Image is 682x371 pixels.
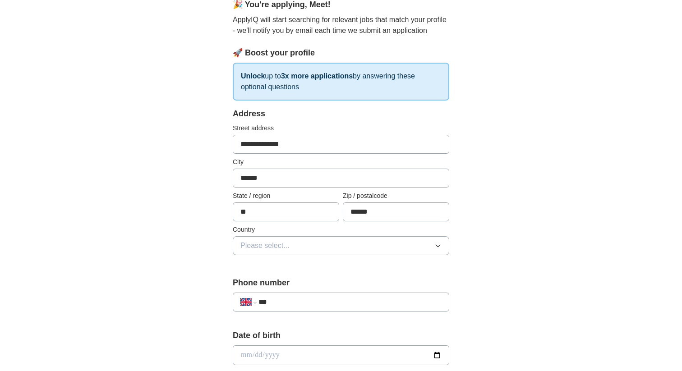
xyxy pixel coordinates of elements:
[233,225,449,234] label: Country
[241,72,265,80] strong: Unlock
[281,72,353,80] strong: 3x more applications
[233,108,449,120] div: Address
[240,240,290,251] span: Please select...
[233,157,449,167] label: City
[233,47,449,59] div: 🚀 Boost your profile
[233,191,339,201] label: State / region
[233,124,449,133] label: Street address
[233,330,449,342] label: Date of birth
[343,191,449,201] label: Zip / postalcode
[233,277,449,289] label: Phone number
[233,236,449,255] button: Please select...
[233,63,449,101] p: up to by answering these optional questions
[233,14,449,36] p: ApplyIQ will start searching for relevant jobs that match your profile - we'll notify you by emai...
